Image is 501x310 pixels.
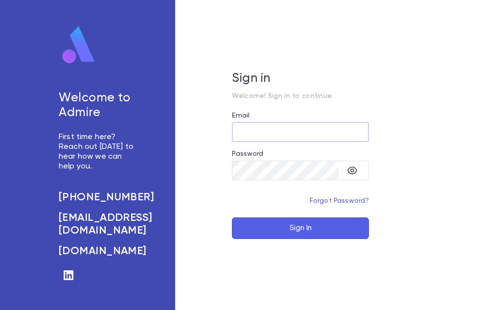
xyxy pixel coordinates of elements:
[59,25,99,65] img: logo
[59,91,136,120] h5: Welcome to Admire
[342,161,362,180] button: toggle password visibility
[232,112,250,119] label: Email
[310,197,369,204] a: Forgot Password?
[232,92,369,100] p: Welcome! Sign in to continue.
[232,150,263,158] label: Password
[59,245,136,258] a: [DOMAIN_NAME]
[59,191,136,204] a: [PHONE_NUMBER]
[59,212,136,237] a: [EMAIL_ADDRESS][DOMAIN_NAME]
[232,72,369,86] h5: Sign in
[59,132,136,171] p: First time here? Reach out [DATE] to hear how we can help you.
[232,217,369,239] button: Sign In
